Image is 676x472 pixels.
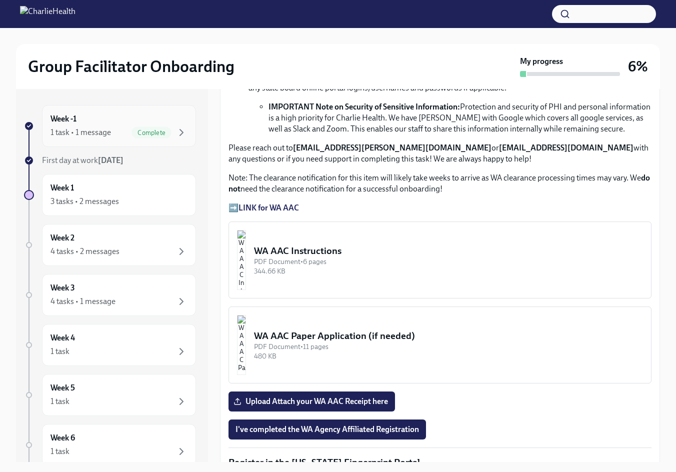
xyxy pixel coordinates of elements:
button: WA AAC InstructionsPDF Document•6 pages344.66 KB [228,221,651,298]
span: Upload Attach your WA AAC Receipt here [235,396,388,406]
p: Note: The clearance notification for this item will likely take weeks to arrive as WA clearance p... [228,172,651,194]
a: Week 41 task [24,324,196,366]
a: Week 13 tasks • 2 messages [24,174,196,216]
div: 1 task • 1 message [50,127,111,138]
div: PDF Document • 6 pages [254,257,643,266]
div: 480 KB [254,351,643,361]
div: 1 task [50,396,69,407]
li: Protection and security of PHI and personal information is a high priority for Charlie Health. We... [268,101,651,134]
div: 1 task [50,446,69,457]
div: WA AAC Paper Application (if needed) [254,329,643,342]
a: Week 61 task [24,424,196,466]
h6: Week 6 [50,432,75,443]
span: Complete [131,129,171,136]
span: I've completed the WA Agency Affiliated Registration [235,424,419,434]
img: CharlieHealth [20,6,75,22]
h3: 6% [628,57,648,75]
div: 4 tasks • 1 message [50,296,115,307]
h6: Week 3 [50,282,75,293]
strong: [DATE] [98,155,123,165]
h6: Week 2 [50,232,74,243]
div: 1 task [50,346,69,357]
p: Please reach out to or with any questions or if you need support in completing this task! We are ... [228,142,651,164]
a: Week -11 task • 1 messageComplete [24,105,196,147]
button: I've completed the WA Agency Affiliated Registration [228,419,426,439]
p: ➡️ [228,202,651,213]
h6: Week 1 [50,182,74,193]
strong: [EMAIL_ADDRESS][PERSON_NAME][DOMAIN_NAME] [293,143,491,152]
a: First day at work[DATE] [24,155,196,166]
a: Week 24 tasks • 2 messages [24,224,196,266]
strong: My progress [520,56,563,67]
strong: [EMAIL_ADDRESS][DOMAIN_NAME] [499,143,633,152]
img: WA AAC Paper Application (if needed) [237,315,246,375]
div: PDF Document • 11 pages [254,342,643,351]
div: WA AAC Instructions [254,244,643,257]
div: 4 tasks • 2 messages [50,246,119,257]
h2: Group Facilitator Onboarding [28,56,234,76]
a: LINK for WA AAC [238,203,299,212]
button: WA AAC Paper Application (if needed)PDF Document•11 pages480 KB [228,306,651,383]
p: Register in the [US_STATE] Fingerprint Portal [228,456,651,469]
h6: Week 5 [50,382,75,393]
label: Upload Attach your WA AAC Receipt here [228,391,395,411]
h6: Week 4 [50,332,75,343]
strong: IMPORTANT Note on Security of Sensitive Information: [268,102,460,111]
h6: Week -1 [50,113,76,124]
img: WA AAC Instructions [237,230,246,290]
span: First day at work [42,155,123,165]
a: Week 34 tasks • 1 message [24,274,196,316]
div: 344.66 KB [254,266,643,276]
div: 3 tasks • 2 messages [50,196,119,207]
a: Week 51 task [24,374,196,416]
